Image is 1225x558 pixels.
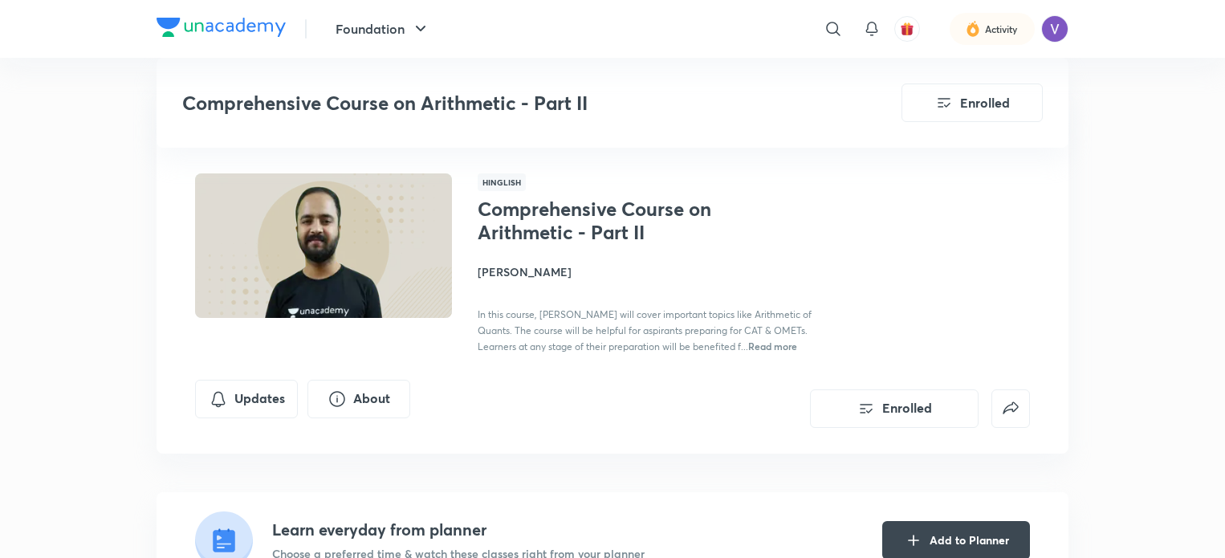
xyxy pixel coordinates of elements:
[894,16,920,42] button: avatar
[748,340,797,352] span: Read more
[182,92,811,115] h3: Comprehensive Course on Arithmetic - Part II
[1041,15,1068,43] img: Vatsal Kanodia
[272,518,645,542] h4: Learn everyday from planner
[195,380,298,418] button: Updates
[193,172,454,320] img: Thumbnail
[478,198,740,244] h1: Comprehensive Course on Arithmetic - Part II
[307,380,410,418] button: About
[478,263,837,280] h4: [PERSON_NAME]
[901,83,1043,122] button: Enrolled
[991,389,1030,428] button: false
[810,389,979,428] button: Enrolled
[157,18,286,41] a: Company Logo
[157,18,286,37] img: Company Logo
[900,22,914,36] img: avatar
[966,19,980,39] img: activity
[478,173,526,191] span: Hinglish
[478,308,812,352] span: In this course, [PERSON_NAME] will cover important topics like Arithmetic of Quants. The course w...
[326,13,440,45] button: Foundation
